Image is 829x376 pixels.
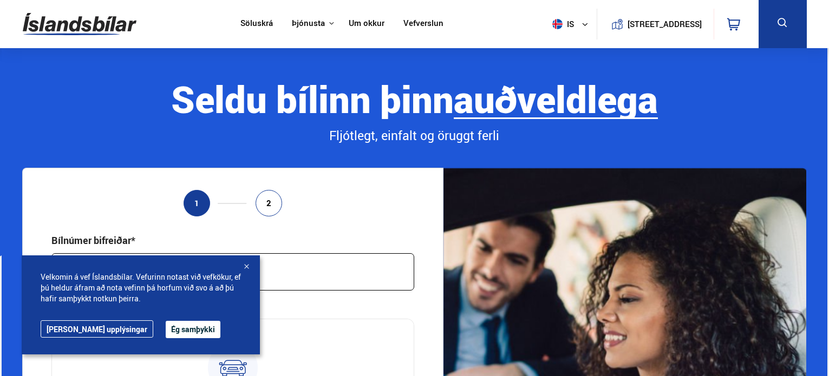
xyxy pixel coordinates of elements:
a: [STREET_ADDRESS] [603,9,708,39]
div: Fljótlegt, einfalt og öruggt ferli [22,127,806,145]
button: Ég samþykki [166,321,220,338]
a: [PERSON_NAME] upplýsingar [41,320,153,338]
a: Söluskrá [240,18,273,30]
span: is [548,19,575,29]
span: 1 [194,199,199,208]
button: is [548,8,597,40]
div: Seldu bílinn þinn [22,78,806,119]
a: Vefverslun [403,18,443,30]
b: auðveldlega [454,74,658,124]
span: 2 [266,199,271,208]
div: Bílnúmer bifreiðar* [51,234,135,247]
button: Þjónusta [292,18,325,29]
a: Um okkur [349,18,384,30]
img: svg+xml;base64,PHN2ZyB4bWxucz0iaHR0cDovL3d3dy53My5vcmcvMjAwMC9zdmciIHdpZHRoPSI1MTIiIGhlaWdodD0iNT... [552,19,563,29]
img: G0Ugv5HjCgRt.svg [23,6,136,42]
span: Velkomin á vef Íslandsbílar. Vefurinn notast við vefkökur, ef þú heldur áfram að nota vefinn þá h... [41,272,241,304]
button: [STREET_ADDRESS] [632,19,698,29]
